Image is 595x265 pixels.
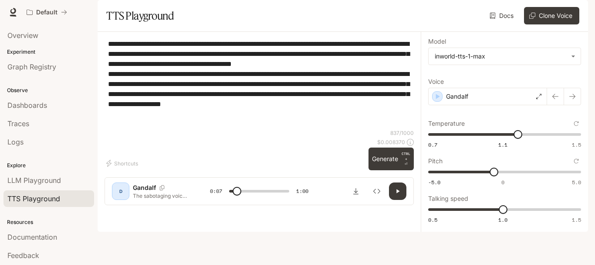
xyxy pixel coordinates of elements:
[446,92,468,101] p: Gandalf
[501,179,504,186] span: 0
[296,187,308,196] span: 1:00
[428,196,468,202] p: Talking speed
[106,7,174,24] h1: TTS Playground
[105,156,142,170] button: Shortcuts
[210,187,222,196] span: 0:07
[428,158,443,164] p: Pitch
[428,141,437,148] span: 0.7
[402,151,410,167] p: ⏎
[498,216,507,224] span: 1.0
[428,38,446,45] p: Model
[488,7,517,24] a: Docs
[36,9,57,16] p: Default
[435,52,567,61] div: inworld-tts-1-max
[368,148,414,170] button: GenerateCTRL +⏎
[347,182,365,200] button: Download audio
[572,179,581,186] span: 5.0
[428,120,465,127] p: Temperature
[114,184,128,198] div: D
[571,119,581,128] button: Reset to default
[368,182,385,200] button: Inspect
[428,79,444,85] p: Voice
[524,7,579,24] button: Clone Voice
[571,156,581,166] button: Reset to default
[498,141,507,148] span: 1.1
[156,185,168,190] button: Copy Voice ID
[133,192,189,200] p: The sabotaging voice immediately spoke up: “This is impossible, give up.” But in that moment, ins...
[572,141,581,148] span: 1.5
[572,216,581,224] span: 1.5
[428,179,440,186] span: -5.0
[133,183,156,192] p: Gandalf
[429,48,581,65] div: inworld-tts-1-max
[428,216,437,224] span: 0.5
[402,151,410,162] p: CTRL +
[23,3,71,21] button: All workspaces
